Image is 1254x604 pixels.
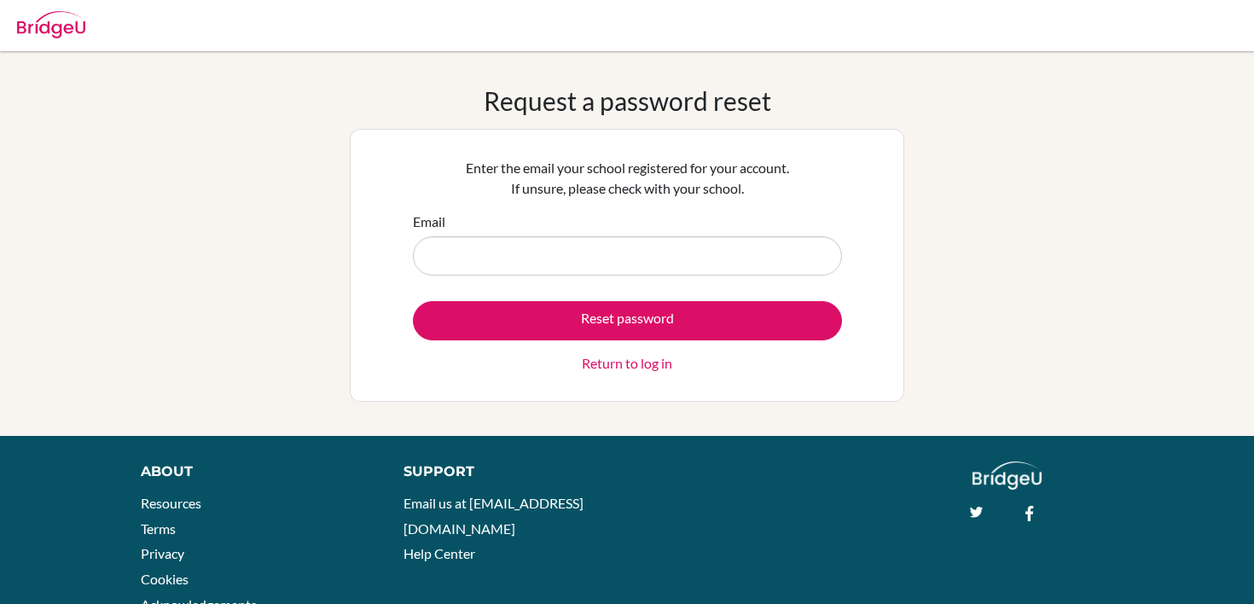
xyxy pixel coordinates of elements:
[141,462,365,482] div: About
[141,571,189,587] a: Cookies
[413,158,842,199] p: Enter the email your school registered for your account. If unsure, please check with your school.
[413,212,445,232] label: Email
[972,462,1042,490] img: logo_white@2x-f4f0deed5e89b7ecb1c2cc34c3e3d731f90f0f143d5ea2071677605dd97b5244.png
[403,462,610,482] div: Support
[582,353,672,374] a: Return to log in
[403,545,475,561] a: Help Center
[17,11,85,38] img: Bridge-U
[413,301,842,340] button: Reset password
[403,495,583,537] a: Email us at [EMAIL_ADDRESS][DOMAIN_NAME]
[484,85,771,116] h1: Request a password reset
[141,545,184,561] a: Privacy
[141,520,176,537] a: Terms
[141,495,201,511] a: Resources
